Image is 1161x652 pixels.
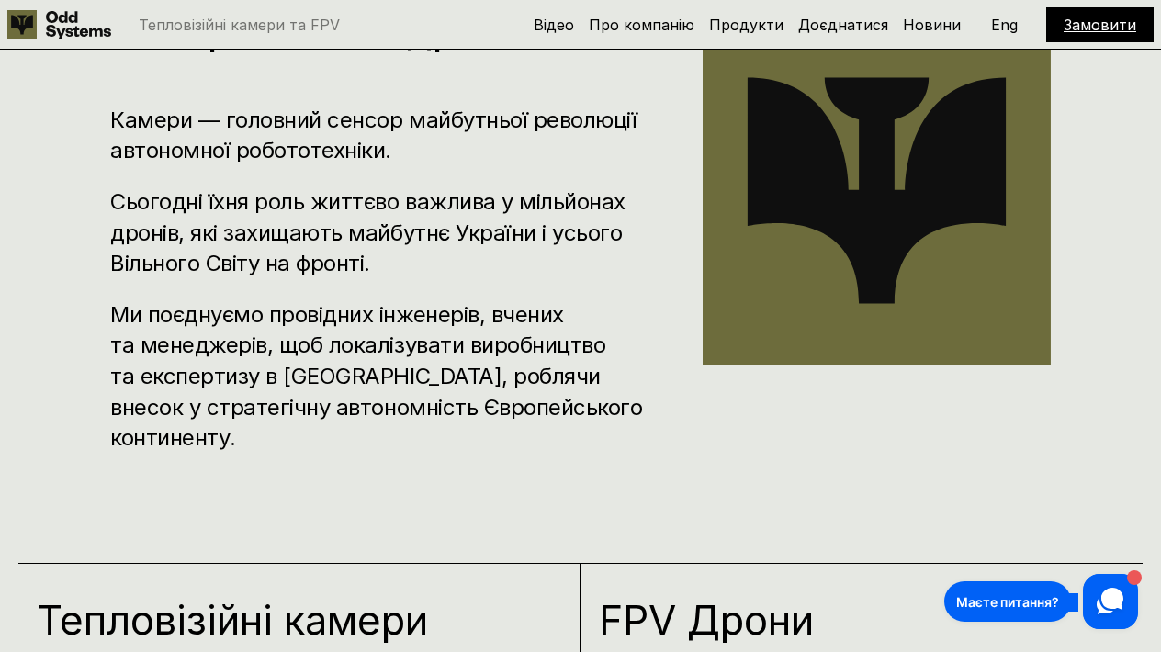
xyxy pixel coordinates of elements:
[940,569,1143,634] iframe: HelpCrunch
[599,600,1093,640] h1: FPV Дрони
[798,16,888,34] a: Доєднатися
[1064,16,1136,34] a: Замовити
[903,16,961,34] a: Новини
[709,16,783,34] a: Продукти
[139,17,340,32] p: Тепловізійні камери та FPV
[110,186,648,279] h3: Сьогодні їхня роль життєво важлива у мільйонах дронів, які захищають майбутнє України і усього Ві...
[110,105,648,166] h3: Камери — головний сенсор майбутньої революції автономної робототехніки.
[110,299,648,454] h3: Ми поєднуємо провідних інженерів, вчених та менеджерів, щоб локалізувати виробництво та експертиз...
[991,17,1018,32] p: Eng
[534,16,574,34] a: Відео
[37,600,531,640] h1: Тепловізійні камери
[589,16,694,34] a: Про компанію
